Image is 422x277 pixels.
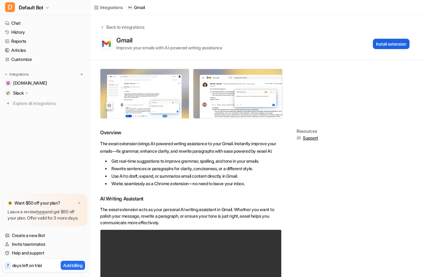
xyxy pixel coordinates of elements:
img: support.svg [297,136,301,140]
p: Gmail [134,4,145,11]
a: Customize [3,55,87,64]
p: Integrations [9,72,29,77]
a: Gmail iconGmail [128,4,145,11]
div: Resources [297,129,318,134]
span: / [125,5,126,10]
button: Integrations [3,71,31,77]
li: Rewrite sentences or paragraphs for clarity, conciseness, or a different style. [105,165,282,172]
img: menu_add.svg [79,72,84,77]
img: Gmail [102,40,111,47]
img: x [77,201,81,205]
a: History [3,28,87,37]
img: getrella.com [6,81,10,85]
div: Improve your emails with AI-powered writing assistance [116,44,222,51]
img: explore all integrations [5,100,11,106]
a: Integrations [94,4,123,11]
a: Chat [3,19,87,27]
img: Slack [6,91,10,95]
p: Want $50 off your plan? [14,200,60,206]
a: Reports [3,37,87,46]
a: Articles [3,46,87,55]
p: Leave a review and get $50 off your plan. Offer valid for 3 more days. [8,209,82,221]
div: Gmail [116,37,135,44]
span: Support [303,135,318,141]
a: Help and support [3,249,87,257]
div: Integrations [100,4,123,11]
li: Get real-time suggestions to improve grammar, spelling, and tone in your emails. [105,157,282,165]
li: Use AI to draft, expand, or summarize email content directly in Gmail. [105,172,282,180]
p: days left on trial [12,262,42,269]
p: 7 [7,263,9,269]
p: The eesel extension acts as your personal AI writing assistant in Gmail. Whether you want to poli... [100,206,282,226]
span: [DOMAIN_NAME] [13,80,47,86]
button: Support [297,135,318,141]
a: here [37,209,45,214]
p: Slack [13,90,24,96]
a: getrella.com[DOMAIN_NAME] [3,79,87,87]
img: Gmail icon [129,6,132,9]
div: Back to integrations [104,24,144,30]
span: Default Bot [19,3,43,12]
p: Add billing [63,262,83,269]
h2: Overview [100,129,282,136]
button: Back to integrations [100,24,144,37]
img: expand menu [4,72,8,77]
div: The eesel extension brings AI-powered writing assistance to your Gmail. Instantly improve your em... [100,140,282,187]
button: Add billing [61,261,85,270]
a: Explore all integrations [3,99,87,108]
span: D [5,2,15,12]
a: Create a new Bot [3,231,87,240]
button: Install extension [373,39,409,49]
span: Explore all integrations [13,98,85,108]
li: Works seamlessly as a Chrome extension—no need to leave your inbox. [105,180,282,187]
h3: AI Writing Assistant [100,195,282,202]
a: Invite teammates [3,240,87,249]
img: star [8,200,13,205]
